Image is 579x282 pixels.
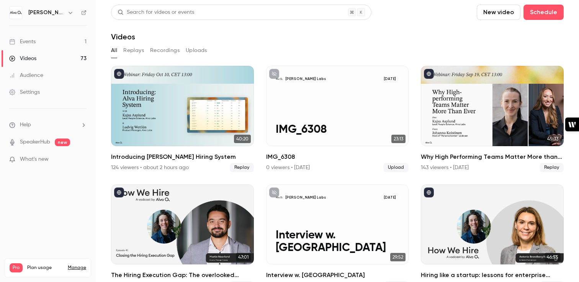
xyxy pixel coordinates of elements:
section: Videos [111,5,564,277]
button: unpublished [269,69,279,79]
h1: Videos [111,32,135,41]
span: What's new [20,155,49,163]
h2: Hiring like a startup: lessons for enterprise growth [421,271,564,280]
p: [PERSON_NAME] Labs [285,77,326,82]
span: Plan usage [27,265,63,271]
h2: Interview w. [GEOGRAPHIC_DATA] [266,271,409,280]
span: Replay [230,163,254,172]
div: Settings [9,88,40,96]
button: published [424,69,434,79]
a: SpeakerHub [20,138,50,146]
p: Interview w. [GEOGRAPHIC_DATA] [276,229,399,255]
span: 46:55 [545,253,561,261]
button: published [424,187,434,197]
a: 45:33Why High Performing Teams Matter More than Ever143 viewers • [DATE]Replay [421,66,564,172]
div: Events [9,38,36,46]
img: Alva Labs [10,7,22,19]
span: 45:33 [545,135,561,143]
button: Schedule [523,5,564,20]
button: published [114,187,124,197]
li: Introducing Alva Hiring System [111,66,254,172]
h6: [PERSON_NAME] Labs [28,9,64,16]
span: Help [20,121,31,129]
span: Replay [540,163,564,172]
button: All [111,44,117,57]
div: Audience [9,72,43,79]
p: IMG_6308 [276,124,399,137]
span: 47:01 [236,253,251,261]
span: new [55,139,70,146]
img: IMG_6308 [276,75,283,83]
div: 124 viewers • about 2 hours ago [111,164,189,171]
button: published [114,69,124,79]
h2: Why High Performing Teams Matter More than Ever [421,152,564,161]
span: 40:20 [234,135,251,143]
button: New video [477,5,520,20]
span: 23:13 [391,135,406,143]
h2: IMG_6308 [266,152,409,161]
img: Interview w. Scania [276,194,283,201]
div: Videos [9,55,36,62]
h2: The Hiring Execution Gap: The overlooked challenge holding teams back [111,271,254,280]
a: IMG_6308[PERSON_NAME] Labs[DATE]IMG_630823:13IMG_63080 viewers • [DATE]Upload [266,66,409,172]
button: unpublished [269,187,279,197]
li: Why High Performing Teams Matter More than Ever [421,66,564,172]
button: Uploads [186,44,207,57]
div: 0 viewers • [DATE] [266,164,310,171]
a: Manage [68,265,86,271]
li: help-dropdown-opener [9,121,87,129]
div: Search for videos or events [118,8,194,16]
span: Pro [10,263,23,272]
span: [DATE] [381,194,399,201]
p: [PERSON_NAME] Labs [285,195,326,200]
button: Replays [123,44,144,57]
a: 40:20Introducing [PERSON_NAME] Hiring System124 viewers • about 2 hours agoReplay [111,66,254,172]
li: IMG_6308 [266,66,409,172]
span: 29:52 [390,253,406,261]
span: Upload [383,163,409,172]
button: Recordings [150,44,180,57]
div: 143 viewers • [DATE] [421,164,469,171]
span: [DATE] [381,75,399,83]
h2: Introducing [PERSON_NAME] Hiring System [111,152,254,161]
